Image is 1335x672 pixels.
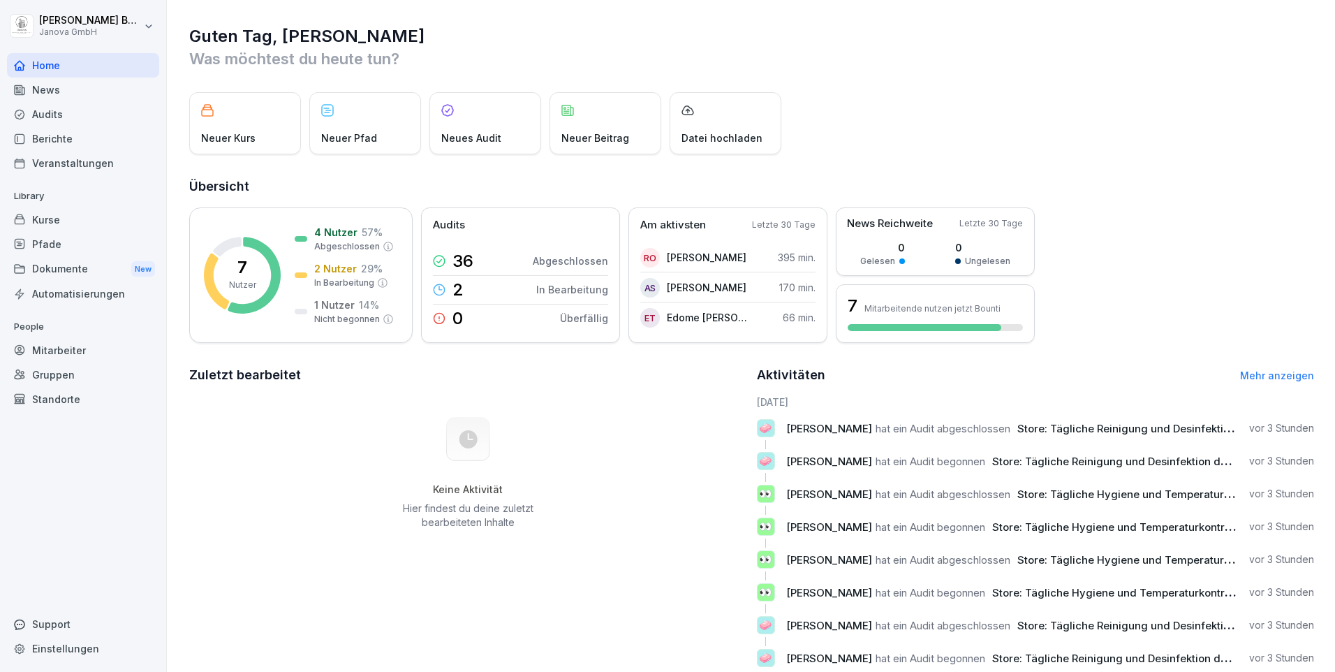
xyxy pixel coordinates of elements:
[452,282,464,298] p: 2
[7,316,159,338] p: People
[1017,619,1289,632] span: Store: Tägliche Reinigung und Desinfektion der Filiale
[1249,651,1314,665] p: vor 3 Stunden
[759,615,772,635] p: 🧼
[640,278,660,298] div: AS
[848,294,857,318] h3: 7
[640,248,660,268] div: Ro
[847,216,933,232] p: News Reichweite
[39,15,141,27] p: [PERSON_NAME] Baradei
[965,255,1010,268] p: Ungelesen
[876,520,985,534] span: hat ein Audit begonnen
[786,619,872,632] span: [PERSON_NAME]
[314,240,380,253] p: Abgeschlossen
[992,455,1264,468] span: Store: Tägliche Reinigung und Desinfektion der Filiale
[786,488,872,501] span: [PERSON_NAME]
[7,282,159,306] a: Automatisierungen
[536,282,608,297] p: In Bearbeitung
[876,553,1010,567] span: hat ein Audit abgeschlossen
[1240,370,1314,381] a: Mehr anzeigen
[7,185,159,207] p: Library
[229,279,256,291] p: Nutzer
[362,225,383,240] p: 57 %
[314,298,355,312] p: 1 Nutzer
[667,250,746,265] p: [PERSON_NAME]
[7,126,159,151] a: Berichte
[533,254,608,268] p: Abgeschlossen
[321,131,377,145] p: Neuer Pfad
[992,652,1264,665] span: Store: Tägliche Reinigung und Desinfektion der Filiale
[189,365,747,385] h2: Zuletzt bearbeitet
[452,310,463,327] p: 0
[757,395,1315,409] h6: [DATE]
[361,261,383,276] p: 29 %
[7,363,159,387] a: Gruppen
[876,619,1010,632] span: hat ein Audit abgeschlossen
[7,102,159,126] a: Audits
[314,261,357,276] p: 2 Nutzer
[667,310,747,325] p: Edome [PERSON_NAME]
[759,550,772,569] p: 👀
[314,225,357,240] p: 4 Nutzer
[959,217,1023,230] p: Letzte 30 Tage
[759,648,772,668] p: 🧼
[752,219,816,231] p: Letzte 30 Tage
[1249,520,1314,534] p: vor 3 Stunden
[955,240,1010,255] p: 0
[7,338,159,363] a: Mitarbeiter
[7,636,159,661] a: Einstellungen
[757,365,825,385] h2: Aktivitäten
[876,586,985,599] span: hat ein Audit begonnen
[876,455,985,468] span: hat ein Audit begonnen
[7,256,159,282] div: Dokumente
[786,652,872,665] span: [PERSON_NAME]
[7,612,159,636] div: Support
[860,255,895,268] p: Gelesen
[7,232,159,256] a: Pfade
[759,517,772,536] p: 👀
[876,652,985,665] span: hat ein Audit begonnen
[189,177,1314,196] h2: Übersicht
[876,488,1010,501] span: hat ein Audit abgeschlossen
[640,217,706,233] p: Am aktivsten
[992,520,1326,534] span: Store: Tägliche Hygiene und Temperaturkontrolle bis 12.00 Mittag
[7,387,159,411] div: Standorte
[992,586,1326,599] span: Store: Tägliche Hygiene und Temperaturkontrolle bis 12.00 Mittag
[397,502,538,529] p: Hier findest du deine zuletzt bearbeiteten Inhalte
[7,53,159,78] a: Home
[759,583,772,602] p: 👀
[7,256,159,282] a: DokumenteNew
[667,280,746,295] p: [PERSON_NAME]
[314,277,374,289] p: In Bearbeitung
[237,259,247,276] p: 7
[786,422,872,435] span: [PERSON_NAME]
[759,418,772,438] p: 🧼
[759,484,772,504] p: 👀
[1249,454,1314,468] p: vor 3 Stunden
[1017,422,1289,435] span: Store: Tägliche Reinigung und Desinfektion der Filiale
[201,131,256,145] p: Neuer Kurs
[397,483,538,496] h5: Keine Aktivität
[786,586,872,599] span: [PERSON_NAME]
[1249,585,1314,599] p: vor 3 Stunden
[860,240,905,255] p: 0
[1249,421,1314,435] p: vor 3 Stunden
[786,455,872,468] span: [PERSON_NAME]
[314,313,380,326] p: Nicht begonnen
[786,520,872,534] span: [PERSON_NAME]
[189,48,1314,70] p: Was möchtest du heute tun?
[779,280,816,295] p: 170 min.
[783,310,816,325] p: 66 min.
[7,151,159,175] a: Veranstaltungen
[640,308,660,328] div: ET
[7,78,159,102] a: News
[189,25,1314,48] h1: Guten Tag, [PERSON_NAME]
